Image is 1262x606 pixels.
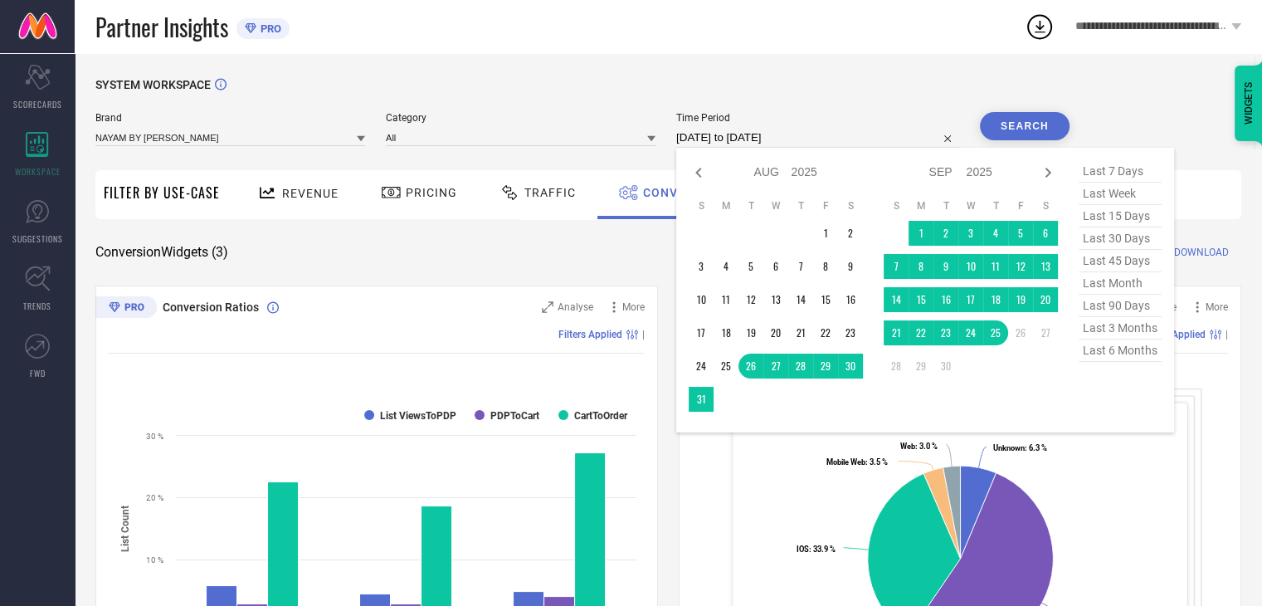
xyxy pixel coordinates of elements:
th: Thursday [983,199,1008,213]
td: Fri Sep 26 2025 [1008,320,1033,345]
td: Sun Aug 10 2025 [689,287,714,312]
td: Mon Aug 04 2025 [714,254,738,279]
td: Mon Sep 01 2025 [909,221,933,246]
td: Mon Aug 11 2025 [714,287,738,312]
td: Sat Sep 06 2025 [1033,221,1058,246]
text: 20 % [146,493,163,502]
td: Fri Aug 29 2025 [813,354,838,379]
span: SUGGESTIONS [12,232,63,245]
span: | [642,329,645,340]
td: Wed Aug 27 2025 [763,354,788,379]
span: Brand [95,112,365,124]
td: Sun Sep 07 2025 [884,254,909,279]
span: Time Period [676,112,959,124]
td: Sat Aug 30 2025 [838,354,863,379]
td: Tue Aug 12 2025 [738,287,763,312]
input: Select time period [676,128,959,148]
span: last month [1079,272,1162,295]
td: Tue Sep 02 2025 [933,221,958,246]
td: Mon Aug 18 2025 [714,320,738,345]
td: Thu Sep 04 2025 [983,221,1008,246]
tspan: Web [900,442,915,451]
text: : 3.5 % [826,457,888,467]
span: last 30 days [1079,227,1162,250]
td: Sun Sep 21 2025 [884,320,909,345]
span: TRENDS [23,300,51,312]
td: Tue Aug 26 2025 [738,354,763,379]
span: WORKSPACE [15,165,61,178]
span: Partner Insights [95,10,228,44]
text: 10 % [146,555,163,564]
th: Saturday [1033,199,1058,213]
td: Mon Sep 22 2025 [909,320,933,345]
span: Pricing [406,186,457,199]
span: last 45 days [1079,250,1162,272]
td: Thu Sep 18 2025 [983,287,1008,312]
td: Sun Sep 28 2025 [884,354,909,379]
span: Category [386,112,655,124]
tspan: IOS [797,545,809,554]
text: : 33.9 % [797,545,836,554]
td: Tue Aug 19 2025 [738,320,763,345]
td: Fri Sep 05 2025 [1008,221,1033,246]
span: Conversion Widgets ( 3 ) [95,244,228,261]
span: Traffic [524,186,576,199]
td: Fri Aug 15 2025 [813,287,838,312]
td: Wed Aug 13 2025 [763,287,788,312]
td: Sat Sep 20 2025 [1033,287,1058,312]
text: PDPToCart [490,410,539,422]
span: FWD [30,367,46,379]
td: Thu Aug 21 2025 [788,320,813,345]
td: Tue Sep 30 2025 [933,354,958,379]
text: : 3.0 % [900,442,938,451]
text: : 6.3 % [993,443,1047,452]
button: Search [980,112,1070,140]
text: 30 % [146,432,163,441]
span: last 90 days [1079,295,1162,317]
td: Thu Aug 14 2025 [788,287,813,312]
span: Revenue [282,187,339,200]
th: Friday [813,199,838,213]
span: SYSTEM WORKSPACE [95,78,211,91]
text: List ViewsToPDP [380,410,456,422]
span: PRO [256,22,281,35]
th: Monday [909,199,933,213]
td: Wed Sep 24 2025 [958,320,983,345]
span: Conversion Ratios [163,301,259,314]
th: Sunday [689,199,714,213]
span: DOWNLOAD [1174,244,1229,261]
td: Mon Sep 29 2025 [909,354,933,379]
td: Wed Aug 06 2025 [763,254,788,279]
td: Sat Aug 16 2025 [838,287,863,312]
th: Tuesday [933,199,958,213]
span: Filters Applied [558,329,622,340]
td: Wed Sep 17 2025 [958,287,983,312]
th: Friday [1008,199,1033,213]
td: Sat Aug 02 2025 [838,221,863,246]
th: Sunday [884,199,909,213]
span: | [1225,329,1228,340]
td: Wed Aug 20 2025 [763,320,788,345]
span: More [622,301,645,313]
tspan: Mobile Web [826,457,865,467]
span: last 3 months [1079,317,1162,340]
td: Sun Sep 14 2025 [884,287,909,312]
td: Tue Sep 16 2025 [933,287,958,312]
span: last 15 days [1079,205,1162,227]
td: Sat Sep 27 2025 [1033,320,1058,345]
td: Sun Aug 03 2025 [689,254,714,279]
td: Thu Aug 28 2025 [788,354,813,379]
td: Thu Sep 25 2025 [983,320,1008,345]
th: Wednesday [958,199,983,213]
td: Wed Sep 03 2025 [958,221,983,246]
span: Analyse [558,301,593,313]
td: Sun Aug 31 2025 [689,387,714,412]
td: Mon Aug 25 2025 [714,354,738,379]
span: Filter By Use-Case [104,183,220,203]
td: Mon Sep 15 2025 [909,287,933,312]
th: Thursday [788,199,813,213]
tspan: List Count [119,505,131,551]
text: CartToOrder [574,410,628,422]
td: Sun Aug 24 2025 [689,354,714,379]
span: SCORECARDS [13,98,62,110]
